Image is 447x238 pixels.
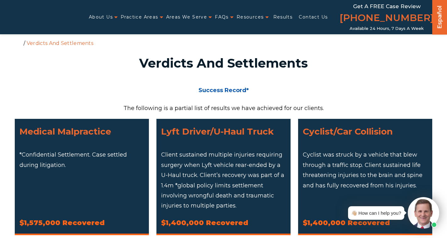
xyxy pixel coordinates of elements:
span: Success Record* [199,87,249,94]
a: Home [16,40,22,46]
h3: Medical Malpractice [19,124,144,139]
div: $1,575,000 Recovered [19,217,144,229]
p: The following is a partial list of results we have achieved for our clients. [15,103,433,113]
p: Client sustained multiple injuries requiring surgery when Lyft vehicle rear-ended by a U-Haul tru... [161,150,286,211]
li: Verdicts And Settlements [25,40,95,46]
a: Resources [237,11,264,24]
div: 👋🏼 How can I help you? [351,209,401,217]
img: Auger & Auger Accident and Injury Lawyers Logo [4,12,77,23]
a: Contact Us [299,11,328,24]
p: Cyclist was struck by a vehicle that blew through a traffic stop. Client sustained life threateni... [303,150,428,191]
div: $1,400,000 Recovered [303,217,428,229]
span: Available 24 Hours, 7 Days a Week [350,26,424,31]
a: About Us [89,11,113,24]
a: Areas We Serve [166,11,207,24]
h3: Cyclist/Car Collision [303,124,428,139]
p: *Confidential Settlement. Case settled during litigation. [19,150,144,170]
img: Intaker widget Avatar [408,197,439,229]
span: Get a FREE Case Review [353,3,421,9]
div: $1,400,000 Recovered [161,217,286,229]
a: [PHONE_NUMBER] [340,11,434,26]
h3: Lyft Driver/U-Haul Truck [161,124,286,139]
a: Results [273,11,293,24]
h1: Verdicts And Settlements [19,57,429,69]
a: FAQs [215,11,229,24]
a: Practice Areas [121,11,158,24]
